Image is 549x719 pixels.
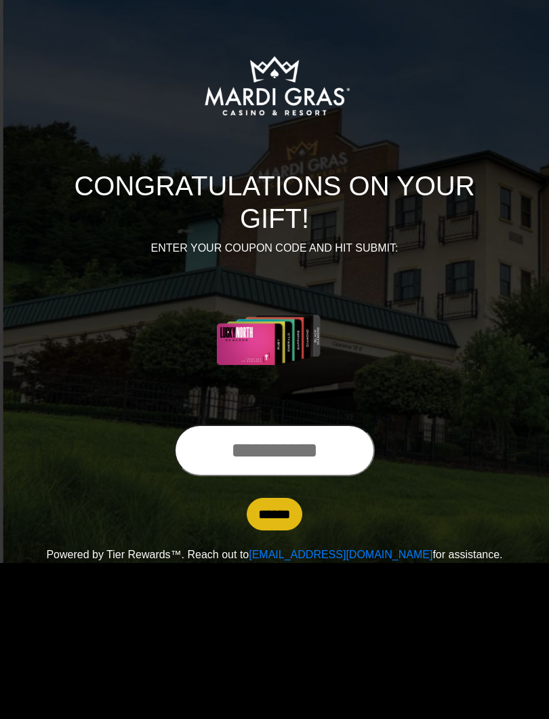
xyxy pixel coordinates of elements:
img: Logo [154,18,395,153]
p: ENTER YOUR COUPON CODE AND HIT SUBMIT: [41,240,508,256]
a: [EMAIL_ADDRESS][DOMAIN_NAME] [249,549,432,560]
h1: CONGRATULATIONS ON YOUR GIFT! [41,170,508,235]
img: Center Image [184,273,365,408]
span: Powered by Tier Rewards™. Reach out to for assistance. [46,549,502,560]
